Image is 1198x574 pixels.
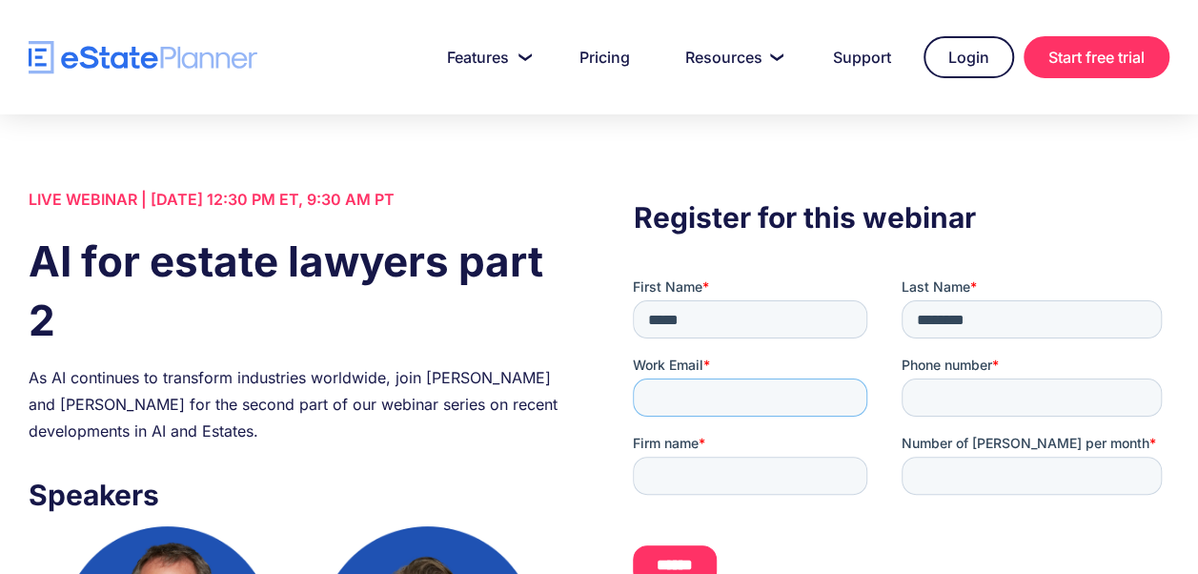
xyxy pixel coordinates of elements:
a: Start free trial [1024,36,1169,78]
div: LIVE WEBINAR | [DATE] 12:30 PM ET, 9:30 AM PT [29,186,565,213]
a: home [29,41,257,74]
a: Features [424,38,547,76]
a: Support [810,38,914,76]
a: Login [924,36,1014,78]
h3: Register for this webinar [633,195,1169,239]
a: Pricing [557,38,653,76]
h1: AI for estate lawyers part 2 [29,232,565,350]
div: As AI continues to transform industries worldwide, join [PERSON_NAME] and [PERSON_NAME] for the s... [29,364,565,444]
a: Resources [662,38,801,76]
h3: Speakers [29,473,565,517]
